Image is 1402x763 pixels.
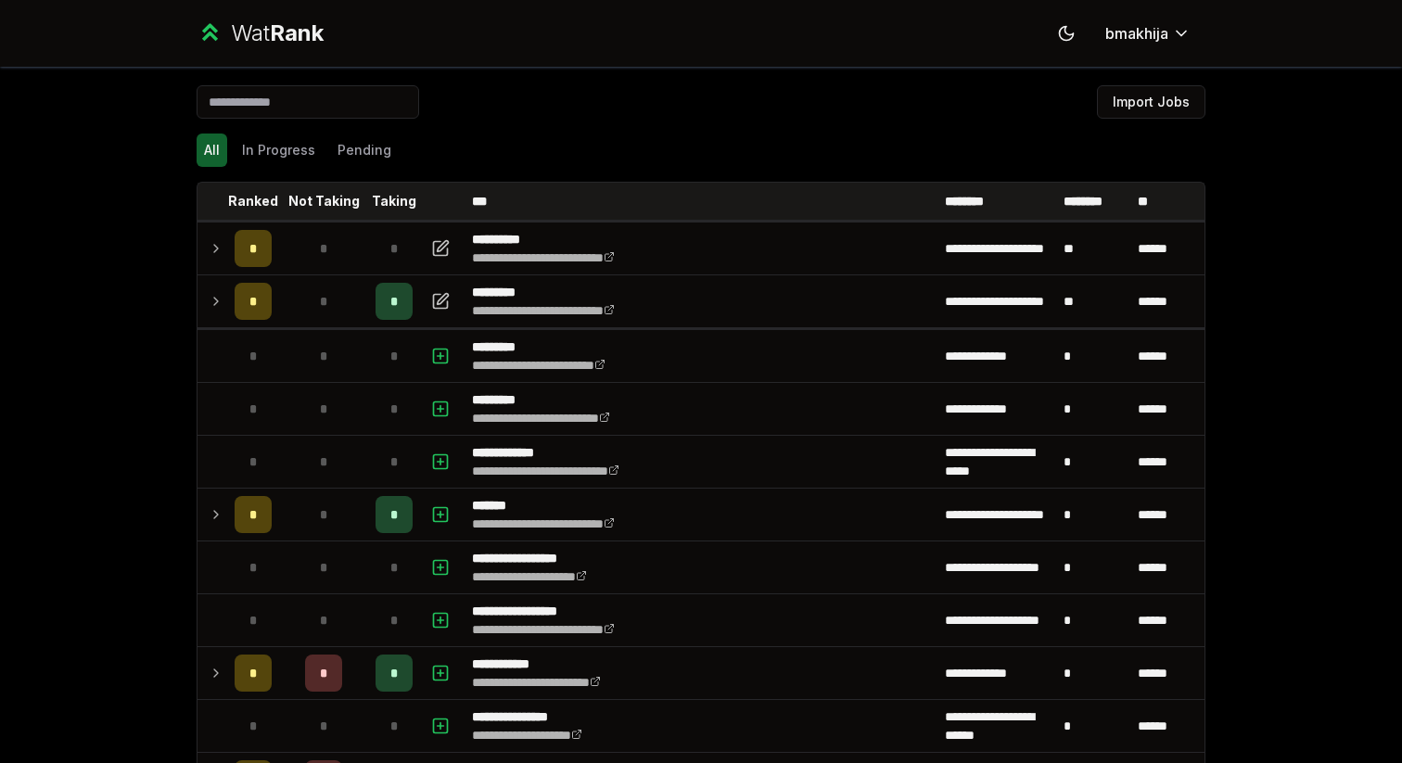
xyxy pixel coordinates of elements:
[197,19,324,48] a: WatRank
[228,192,278,210] p: Ranked
[372,192,416,210] p: Taking
[288,192,360,210] p: Not Taking
[1105,22,1168,45] span: bmakhija
[235,134,323,167] button: In Progress
[1097,85,1205,119] button: Import Jobs
[231,19,324,48] div: Wat
[330,134,399,167] button: Pending
[1090,17,1205,50] button: bmakhija
[270,19,324,46] span: Rank
[197,134,227,167] button: All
